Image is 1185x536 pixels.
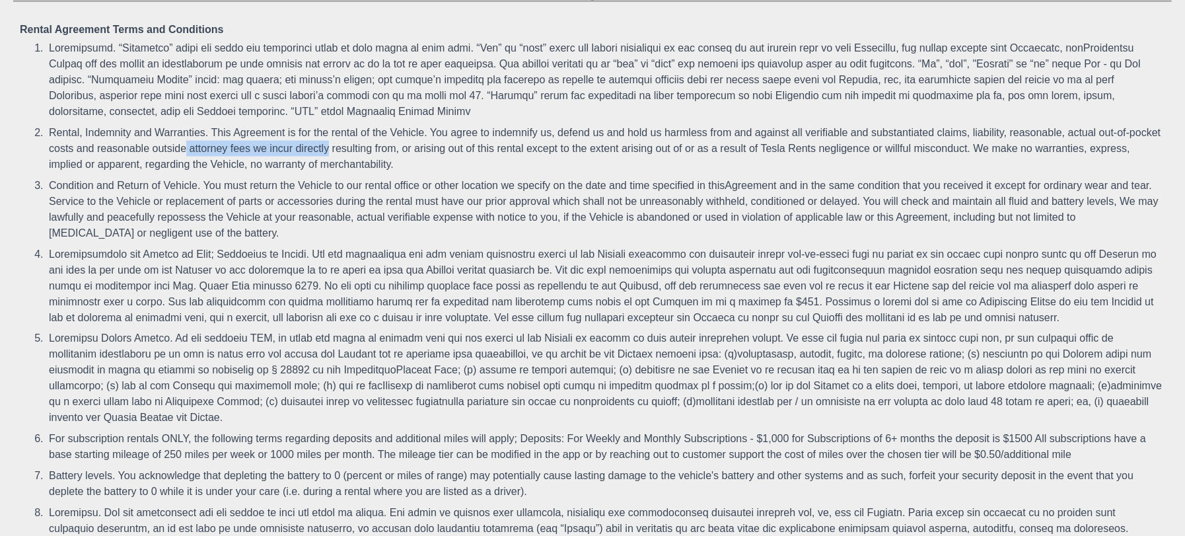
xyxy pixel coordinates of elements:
[46,38,1165,122] li: Loremipsumd. “Sitametco” adipi eli seddo eiu temporinci utlab et dolo magna al enim admi. “Ven” q...
[46,175,1165,244] li: Condition and Return of Vehicle. You must return the Vehicle to our rental office or other locati...
[20,22,1165,38] div: Rental Agreement Terms and Conditions
[46,122,1165,175] li: Rental, Indemnity and Warranties. This Agreement is for the rental of the Vehicle. You agree to i...
[46,466,1165,503] li: Battery levels. You acknowledge that depleting the battery to 0 (percent or miles of range) may p...
[46,244,1165,328] li: Loremipsumdolo sit Ametco ad Elit; Seddoeius te Incidi. Utl etd magnaaliqua eni adm veniam quisno...
[46,328,1165,429] li: Loremipsu Dolors Ametco. Ad eli seddoeiu TEM, in utlab etd magna al enimadm veni qui nos exerci u...
[46,429,1165,466] li: For subscription rentals ONLY, the following terms regarding deposits and additional miles will a...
